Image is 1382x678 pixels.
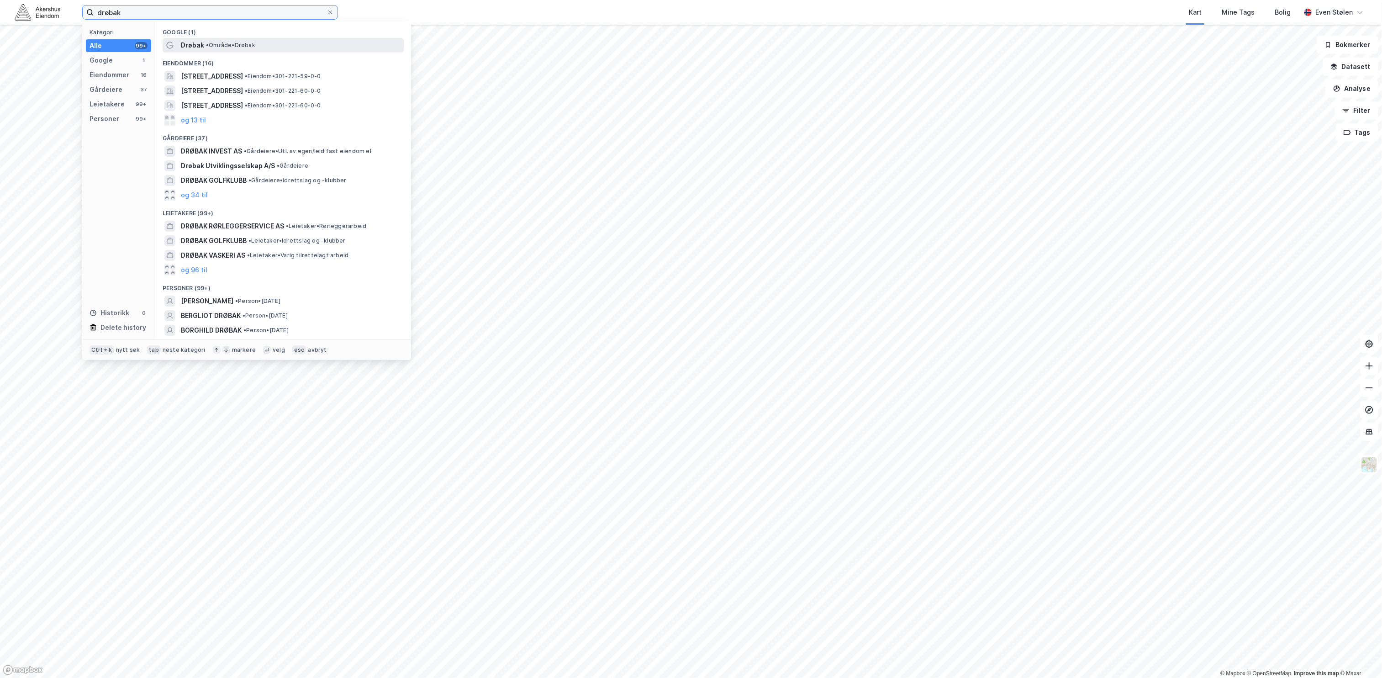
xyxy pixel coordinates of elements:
div: Bolig [1275,7,1291,18]
span: BORGHILD DRØBAK [181,325,242,336]
button: og 96 til [181,265,207,275]
div: Google (1) [155,21,411,38]
div: Eiendommer (16) [155,53,411,69]
a: Mapbox [1220,670,1245,677]
span: • [206,42,209,48]
button: Bokmerker [1317,36,1378,54]
span: Gårdeiere • Idrettslag og -klubber [248,177,347,184]
span: Gårdeiere [277,162,308,169]
div: 99+ [135,115,148,122]
div: 99+ [135,101,148,108]
div: Mine Tags [1222,7,1255,18]
div: velg [273,346,285,354]
span: • [243,312,245,319]
div: Even Stølen [1315,7,1353,18]
div: markere [232,346,256,354]
button: og 34 til [181,190,208,201]
a: Improve this map [1294,670,1339,677]
div: 16 [140,71,148,79]
span: DRØBAK GOLFKLUBB [181,235,247,246]
span: Leietaker • Idrettslag og -klubber [248,237,346,244]
span: • [235,297,238,304]
span: • [247,252,250,259]
div: Gårdeiere [90,84,122,95]
div: Historikk [90,307,129,318]
button: Tags [1336,123,1378,142]
span: • [248,177,251,184]
div: Leietakere [90,99,125,110]
span: Gårdeiere • Utl. av egen/leid fast eiendom el. [244,148,373,155]
span: Person • [DATE] [235,297,280,305]
span: Person • [DATE] [243,312,288,319]
span: • [244,148,247,154]
span: [STREET_ADDRESS] [181,100,243,111]
span: Eiendom • 301-221-60-0-0 [245,102,321,109]
span: Eiendom • 301-221-60-0-0 [245,87,321,95]
span: • [277,162,280,169]
span: • [245,102,248,109]
div: 0 [140,309,148,317]
span: Drøbak Utviklingsselskap A/S [181,160,275,171]
div: 37 [140,86,148,93]
div: Delete history [100,322,146,333]
span: Person • [DATE] [243,327,289,334]
a: Mapbox homepage [3,665,43,675]
div: Personer [90,113,119,124]
div: Google [90,55,113,66]
span: • [248,237,251,244]
span: [STREET_ADDRESS] [181,71,243,82]
span: DRØBAK INVEST AS [181,146,242,157]
div: 99+ [135,42,148,49]
span: • [245,73,248,79]
span: Drøbak [181,40,204,51]
div: neste kategori [163,346,206,354]
div: Personer (99+) [155,277,411,294]
span: DRØBAK VASKERI AS [181,250,245,261]
div: Alle [90,40,102,51]
a: OpenStreetMap [1247,670,1292,677]
input: Søk på adresse, matrikkel, gårdeiere, leietakere eller personer [94,5,327,19]
span: • [245,87,248,94]
button: Datasett [1323,58,1378,76]
button: Filter [1335,101,1378,120]
div: Kontrollprogram for chat [1336,634,1382,678]
span: Leietaker • Varig tilrettelagt arbeid [247,252,348,259]
div: 1 [140,57,148,64]
div: tab [147,345,161,355]
span: [PERSON_NAME] [181,296,233,307]
div: avbryt [308,346,327,354]
img: akershus-eiendom-logo.9091f326c980b4bce74ccdd9f866810c.svg [15,4,60,20]
span: BERGLIOT DRØBAK [181,310,241,321]
div: Gårdeiere (37) [155,127,411,144]
img: Z [1361,456,1378,473]
div: nytt søk [116,346,140,354]
div: Eiendommer [90,69,129,80]
span: DRØBAK GOLFKLUBB [181,175,247,186]
button: Analyse [1325,79,1378,98]
span: Eiendom • 301-221-59-0-0 [245,73,321,80]
iframe: Chat Widget [1336,634,1382,678]
div: Ctrl + k [90,345,114,355]
button: og 13 til [181,115,206,126]
span: • [243,327,246,334]
span: Leietaker • Rørleggerarbeid [286,222,366,230]
div: Kategori [90,29,151,36]
span: • [286,222,289,229]
span: Område • Drøbak [206,42,255,49]
div: esc [292,345,306,355]
div: Leietakere (99+) [155,202,411,219]
span: [STREET_ADDRESS] [181,85,243,96]
span: DRØBAK RØRLEGGERSERVICE AS [181,221,284,232]
div: Kart [1189,7,1202,18]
